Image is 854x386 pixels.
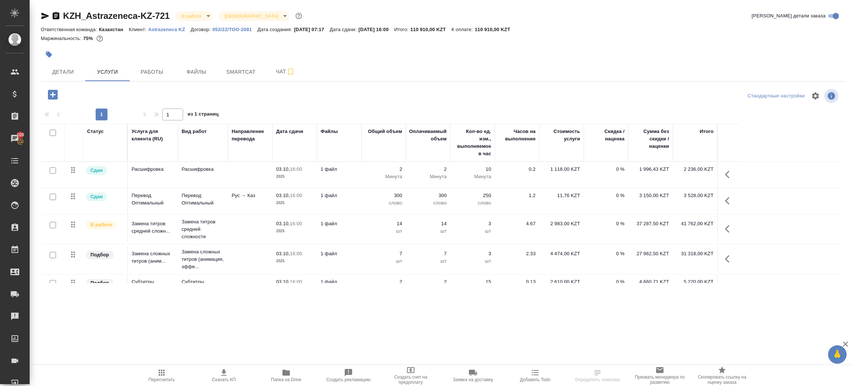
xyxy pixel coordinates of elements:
button: Доп статусы указывают на важность/срочность заказа [294,11,304,21]
p: Подбор [90,251,109,259]
p: 300 [410,192,447,199]
p: 2025 [276,173,313,180]
p: шт [365,227,402,235]
span: [PERSON_NAME] детали заказа [752,12,825,20]
p: Замена титров средней сложн... [132,220,174,235]
p: 27 962,50 KZT [632,250,669,257]
div: Услуга для клиента (RU) [132,128,174,143]
p: 2 [365,278,402,286]
svg: Подписаться [286,67,295,76]
p: 110 910,00 KZT [410,27,451,32]
span: Файлы [179,67,214,77]
p: 2 236,00 KZT [676,166,714,173]
button: Скопировать ссылку [52,11,60,20]
p: 4 660,71 KZT [632,278,669,286]
span: из 1 страниц [188,110,219,120]
div: Часов на выполнение [499,128,536,143]
p: 2025 [276,227,313,235]
p: 1 файл [321,278,358,286]
div: Вид работ [182,128,207,135]
p: 0 % [587,192,625,199]
div: Сумма без скидки / наценки [632,128,669,150]
span: Посмотреть информацию [824,89,840,103]
button: 3679.31 RUB; 0.00 KZT; [95,34,105,43]
p: 2 983,00 KZT [543,220,580,227]
p: Маржинальность: [41,36,83,41]
p: 1 996,43 KZT [632,166,669,173]
p: Дата создания: [257,27,294,32]
p: Сдан [90,193,103,200]
button: Добавить тэг [41,46,57,63]
p: 14 [410,220,447,227]
p: 0 % [587,166,625,173]
p: 03.10, [276,166,290,172]
div: Кол-во ед. изм., выполняемое в час [454,128,491,157]
p: Расшифровка [182,166,224,173]
p: Ответственная команда: [41,27,99,32]
button: Показать кнопки [721,220,738,238]
p: Договор: [191,27,212,32]
span: Smartcat [223,67,259,77]
div: Направление перевода [232,128,269,143]
td: 2.33 [495,246,539,272]
button: 🙏 [828,345,847,364]
td: 0.13 [495,274,539,300]
button: В работе [179,13,204,19]
p: Расшифровка [132,166,174,173]
p: 4 474,00 KZT [543,250,580,257]
div: Статус [87,128,104,135]
p: 3 [454,250,491,257]
button: Скопировать ссылку для ЯМессенджера [41,11,50,20]
p: шт [454,257,491,265]
p: 03.10, [276,251,290,256]
p: Клиент: [129,27,148,32]
p: Казахстан [99,27,129,32]
p: Перевод Оптимальный [182,192,224,207]
div: Файлы [321,128,338,135]
p: [DATE] 16:00 [358,27,394,32]
p: 1 файл [321,220,358,227]
button: Добавить услугу [43,87,63,102]
div: Оплачиваемый объем [409,128,447,143]
p: 250 [454,192,491,199]
p: 300 [365,192,402,199]
p: Минута [410,173,447,180]
span: Чат [268,67,303,76]
p: Перевод Оптимальный [132,192,174,207]
p: 1 118,00 KZT [543,166,580,173]
p: 110 910,00 KZT [475,27,516,32]
p: 0 % [587,250,625,257]
div: Стоимость услуги [543,128,580,143]
p: 2 [410,166,447,173]
a: 052/22/ТОО-2081 [212,26,258,32]
p: 03.10, [276,193,290,198]
p: шт [410,257,447,265]
p: 16:00 [290,166,302,172]
p: 2 [410,278,447,286]
p: Замена титров средней сложности [182,218,224,240]
p: 5 220,00 KZT [676,278,714,286]
span: Настроить таблицу [807,87,824,105]
span: Детали [45,67,81,77]
p: 03.10, [276,279,290,284]
p: 37 287,50 KZT [632,220,669,227]
span: 100 [12,131,29,139]
p: 3 [454,220,491,227]
button: Показать кнопки [721,192,738,210]
span: Работы [134,67,170,77]
button: [DEMOGRAPHIC_DATA] [222,13,281,19]
button: Показать кнопки [721,250,738,268]
button: Показать кнопки [721,278,738,296]
p: 1 файл [321,166,358,173]
p: Субтитры [132,278,174,286]
p: Дата сдачи: [330,27,358,32]
p: шт [454,227,491,235]
p: шт [410,227,447,235]
p: 0 % [587,278,625,286]
p: 7 [365,250,402,257]
p: слово [454,199,491,207]
td: 1.2 [495,188,539,214]
p: 0 % [587,220,625,227]
p: К оплате: [451,27,475,32]
p: 31 318,00 KZT [676,250,714,257]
